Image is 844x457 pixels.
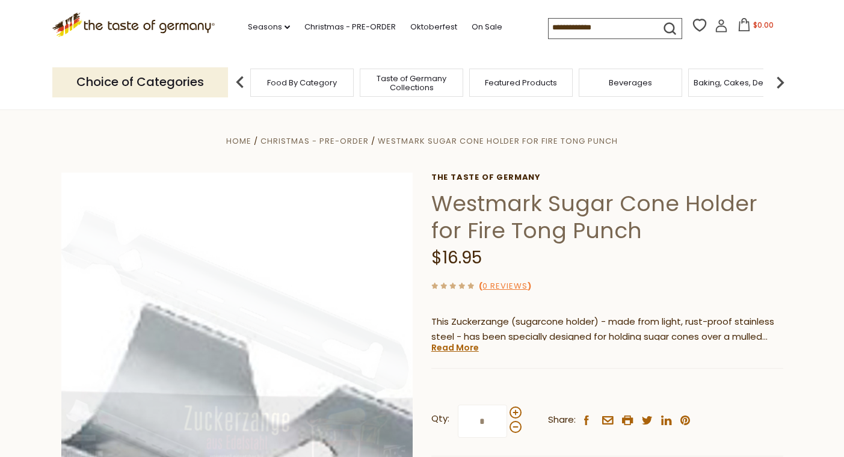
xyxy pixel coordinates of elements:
span: Share: [548,413,576,428]
button: $0.00 [730,18,781,36]
a: Seasons [248,20,290,34]
a: Featured Products [485,78,557,87]
a: Baking, Cakes, Desserts [694,78,787,87]
a: 0 Reviews [482,280,528,293]
a: Food By Category [267,78,337,87]
a: Christmas - PRE-ORDER [304,20,396,34]
a: Home [226,135,251,147]
a: Taste of Germany Collections [363,74,460,92]
a: Christmas - PRE-ORDER [260,135,369,147]
a: On Sale [472,20,502,34]
p: Choice of Categories [52,67,228,97]
img: previous arrow [228,70,252,94]
h1: Westmark Sugar Cone Holder for Fire Tong Punch [431,190,783,244]
input: Qty: [458,405,507,438]
span: $0.00 [753,20,774,30]
p: This Zuckerzange (sugarcone holder) - made from light, rust-proof stainless steel - has been spec... [431,314,783,345]
img: next arrow [768,70,792,94]
span: $16.95 [431,246,482,269]
span: ( ) [479,280,531,292]
strong: Qty: [431,411,449,426]
a: Westmark Sugar Cone Holder for Fire Tong Punch [378,135,618,147]
a: Beverages [609,78,652,87]
a: The Taste of Germany [431,173,783,182]
a: Read More [431,342,479,354]
a: Oktoberfest [410,20,457,34]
